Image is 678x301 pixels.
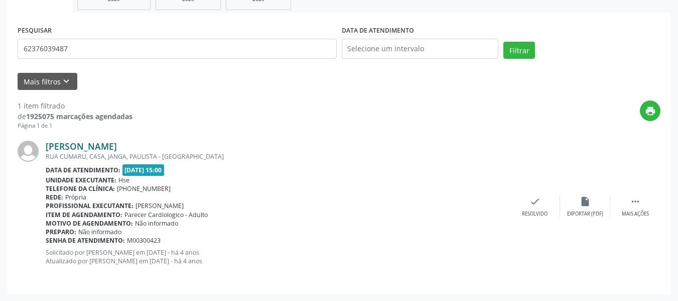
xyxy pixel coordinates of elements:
[46,176,116,184] b: Unidade executante:
[46,236,125,245] b: Senha de atendimento:
[522,211,548,218] div: Resolvido
[342,39,499,59] input: Selecione um intervalo
[46,228,76,236] b: Preparo:
[18,141,39,162] img: img
[127,236,161,245] span: M00300423
[46,184,115,193] b: Telefone da clínica:
[46,193,63,202] b: Rede:
[503,42,535,59] button: Filtrar
[18,73,77,90] button: Mais filtroskeyboard_arrow_down
[65,193,86,202] span: Própria
[135,202,184,210] span: [PERSON_NAME]
[46,141,117,152] a: [PERSON_NAME]
[122,164,165,176] span: [DATE] 15:00
[622,211,649,218] div: Mais ações
[124,211,208,219] span: Parecer Cardiologico - Adulto
[135,219,178,228] span: Não informado
[18,39,337,59] input: Nome, código do beneficiário ou CPF
[117,184,171,193] span: [PHONE_NUMBER]
[26,112,132,121] strong: 1925075 marcações agendadas
[78,228,121,236] span: Não informado
[46,166,120,174] b: Data de atendimento:
[567,211,603,218] div: Exportar (PDF)
[46,211,122,219] b: Item de agendamento:
[18,101,132,111] div: 1 item filtrado
[529,196,540,207] i: check
[645,106,656,117] i: print
[630,196,641,207] i: 
[46,152,510,161] div: RUA CUMARU, CASA, JANGA, PAULISTA - [GEOGRAPHIC_DATA]
[118,176,129,184] span: Hse
[61,76,72,87] i: keyboard_arrow_down
[46,248,510,265] p: Solicitado por [PERSON_NAME] em [DATE] - há 4 anos Atualizado por [PERSON_NAME] em [DATE] - há 4 ...
[46,202,133,210] b: Profissional executante:
[18,23,52,39] label: PESQUISAR
[46,219,133,228] b: Motivo de agendamento:
[342,23,414,39] label: DATA DE ATENDIMENTO
[580,196,591,207] i: insert_drive_file
[640,101,660,121] button: print
[18,122,132,130] div: Página 1 de 1
[18,111,132,122] div: de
